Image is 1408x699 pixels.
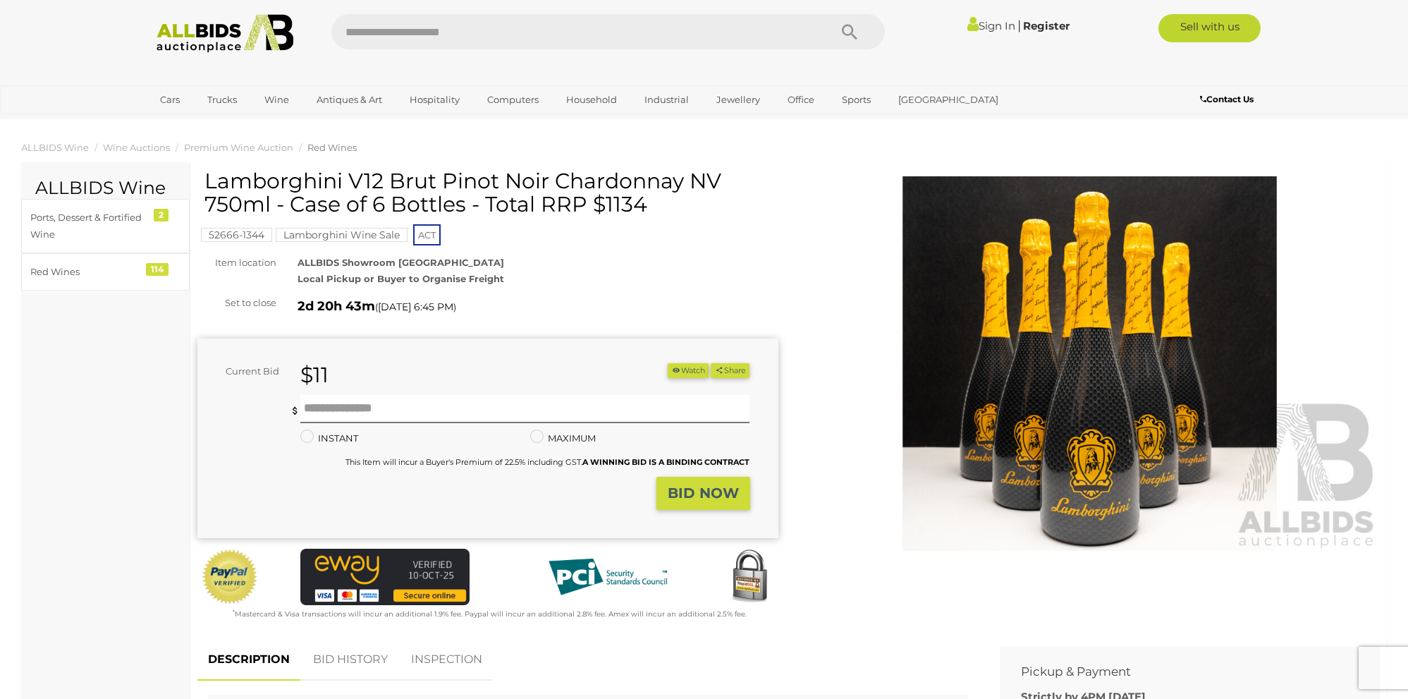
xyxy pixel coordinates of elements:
b: Contact Us [1200,94,1254,104]
a: [GEOGRAPHIC_DATA] [889,88,1008,111]
button: Watch [668,363,709,378]
a: Computers [478,88,548,111]
a: INSPECTION [400,639,493,681]
a: Industrial [635,88,698,111]
img: Lamborghini V12 Brut Pinot Noir Chardonnay NV 750ml - Case of 6 Bottles - Total RRP $1134 [800,176,1381,551]
img: Secured by Rapid SSL [721,549,778,605]
label: INSTANT [300,430,358,446]
span: ( ) [375,301,456,312]
h2: Pickup & Payment [1021,665,1337,679]
div: Ports, Dessert & Fortified Wine [30,209,147,243]
strong: Local Pickup or Buyer to Organise Freight [298,273,504,284]
h2: ALLBIDS Wine [35,178,176,198]
a: Sports [833,88,880,111]
a: Cars [151,88,189,111]
a: Trucks [198,88,246,111]
span: ACT [413,224,441,245]
li: Watch this item [668,363,709,378]
button: BID NOW [656,477,750,510]
small: This Item will incur a Buyer's Premium of 22.5% including GST. [345,457,749,467]
a: Jewellery [707,88,769,111]
a: Lamborghini Wine Sale [276,229,408,241]
div: 114 [146,263,169,276]
div: Red Wines [30,264,147,280]
a: DESCRIPTION [197,639,300,681]
strong: 2d 20h 43m [298,298,375,314]
span: [DATE] 6:45 PM [378,300,453,313]
mark: Lamborghini Wine Sale [276,228,408,242]
a: Wine [255,88,298,111]
img: Official PayPal Seal [201,549,259,605]
a: Premium Wine Auction [184,142,293,153]
a: Sell with us [1158,14,1261,42]
a: Hospitality [400,88,469,111]
a: BID HISTORY [302,639,398,681]
strong: ALLBIDS Showroom [GEOGRAPHIC_DATA] [298,257,504,268]
a: Contact Us [1200,92,1257,107]
h1: Lamborghini V12 Brut Pinot Noir Chardonnay NV 750ml - Case of 6 Bottles - Total RRP $1134 [204,169,775,216]
strong: $11 [300,362,329,388]
a: Red Wines [307,142,357,153]
img: eWAY Payment Gateway [300,549,470,605]
div: 2 [154,209,169,221]
a: Household [557,88,626,111]
mark: 52666-1344 [201,228,272,242]
a: ALLBIDS Wine [21,142,89,153]
strong: BID NOW [668,485,739,502]
small: Mastercard & Visa transactions will incur an additional 1.9% fee. Paypal will incur an additional... [233,609,747,619]
a: Red Wines 114 [21,253,190,291]
a: Antiques & Art [307,88,391,111]
span: | [1017,18,1021,33]
img: PCI DSS compliant [537,549,678,605]
label: MAXIMUM [530,430,596,446]
button: Search [814,14,885,49]
b: A WINNING BID IS A BINDING CONTRACT [582,457,749,467]
img: Allbids.com.au [149,14,302,53]
a: Office [778,88,824,111]
div: Current Bid [197,363,290,379]
a: Wine Auctions [103,142,170,153]
div: Item location [187,255,287,271]
a: Ports, Dessert & Fortified Wine 2 [21,199,190,253]
a: Register [1023,19,1070,32]
a: 52666-1344 [201,229,272,241]
button: Share [711,363,749,378]
div: Set to close [187,295,287,311]
a: Sign In [967,19,1015,32]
